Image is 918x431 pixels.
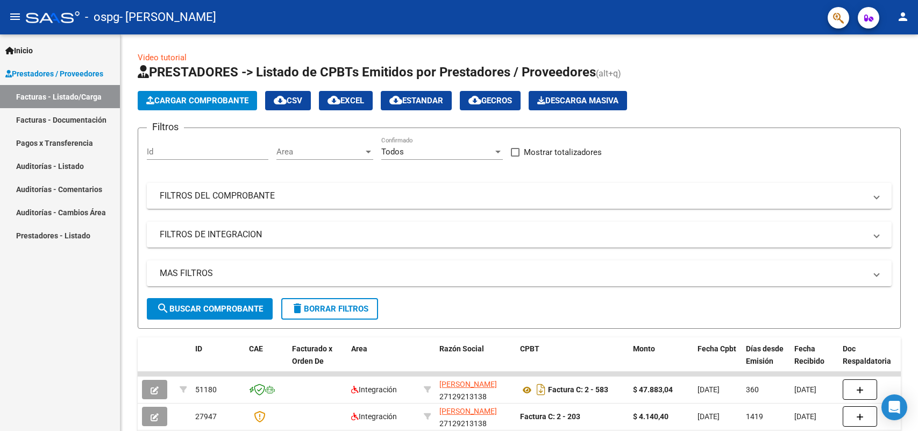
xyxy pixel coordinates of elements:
i: Descargar documento [534,381,548,398]
span: CPBT [520,344,539,353]
div: 27129213138 [439,378,511,401]
span: [DATE] [698,412,720,421]
datatable-header-cell: ID [191,337,245,385]
mat-panel-title: MAS FILTROS [160,267,866,279]
span: ID [195,344,202,353]
button: Estandar [381,91,452,110]
span: Mostrar totalizadores [524,146,602,159]
mat-expansion-panel-header: FILTROS DE INTEGRACION [147,222,892,248]
span: [DATE] [698,385,720,394]
span: PRESTADORES -> Listado de CPBTs Emitidos por Prestadores / Proveedores [138,65,596,80]
datatable-header-cell: CAE [245,337,288,385]
span: Facturado x Orden De [292,344,332,365]
span: Descarga Masiva [537,96,618,105]
span: Area [276,147,364,157]
span: Area [351,344,367,353]
strong: $ 4.140,40 [633,412,668,421]
span: Integración [351,412,397,421]
span: 360 [746,385,759,394]
span: 27947 [195,412,217,421]
button: Descarga Masiva [529,91,627,110]
span: Fecha Cpbt [698,344,736,353]
mat-icon: cloud_download [468,94,481,107]
span: - ospg [85,5,119,29]
span: Fecha Recibido [794,344,824,365]
datatable-header-cell: Monto [629,337,693,385]
mat-icon: delete [291,302,304,315]
h3: Filtros [147,119,184,135]
datatable-header-cell: Días desde Emisión [742,337,790,385]
datatable-header-cell: Razón Social [435,337,516,385]
button: Borrar Filtros [281,298,378,320]
span: Prestadores / Proveedores [5,68,103,80]
mat-expansion-panel-header: FILTROS DEL COMPROBANTE [147,183,892,209]
mat-icon: cloud_download [274,94,287,107]
span: Cargar Comprobante [146,96,248,105]
span: Inicio [5,45,33,56]
span: [DATE] [794,385,816,394]
button: EXCEL [319,91,373,110]
strong: Factura C: 2 - 203 [520,412,580,421]
span: Borrar Filtros [291,304,368,314]
datatable-header-cell: Fecha Cpbt [693,337,742,385]
datatable-header-cell: Area [347,337,419,385]
datatable-header-cell: Facturado x Orden De [288,337,347,385]
app-download-masive: Descarga masiva de comprobantes (adjuntos) [529,91,627,110]
a: Video tutorial [138,53,187,62]
button: Cargar Comprobante [138,91,257,110]
span: Monto [633,344,655,353]
mat-panel-title: FILTROS DE INTEGRACION [160,229,866,241]
button: Buscar Comprobante [147,298,273,320]
span: CSV [274,96,302,105]
span: 51180 [195,385,217,394]
span: [PERSON_NAME] [439,380,497,388]
mat-expansion-panel-header: MAS FILTROS [147,260,892,286]
span: - [PERSON_NAME] [119,5,216,29]
span: Gecros [468,96,512,105]
strong: Factura C: 2 - 583 [548,386,608,394]
span: EXCEL [328,96,364,105]
span: Buscar Comprobante [156,304,263,314]
span: Integración [351,385,397,394]
span: Doc Respaldatoria [843,344,891,365]
mat-icon: menu [9,10,22,23]
button: CSV [265,91,311,110]
div: 27129213138 [439,405,511,428]
mat-icon: cloud_download [389,94,402,107]
span: Razón Social [439,344,484,353]
datatable-header-cell: Fecha Recibido [790,337,838,385]
mat-icon: cloud_download [328,94,340,107]
datatable-header-cell: Doc Respaldatoria [838,337,903,385]
span: 1419 [746,412,763,421]
div: Open Intercom Messenger [881,394,907,420]
mat-icon: search [156,302,169,315]
span: [DATE] [794,412,816,421]
button: Gecros [460,91,521,110]
span: [PERSON_NAME] [439,407,497,415]
strong: $ 47.883,04 [633,385,673,394]
span: (alt+q) [596,68,621,79]
mat-icon: person [896,10,909,23]
span: Todos [381,147,404,157]
datatable-header-cell: CPBT [516,337,629,385]
span: Estandar [389,96,443,105]
span: Días desde Emisión [746,344,784,365]
mat-panel-title: FILTROS DEL COMPROBANTE [160,190,866,202]
span: CAE [249,344,263,353]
